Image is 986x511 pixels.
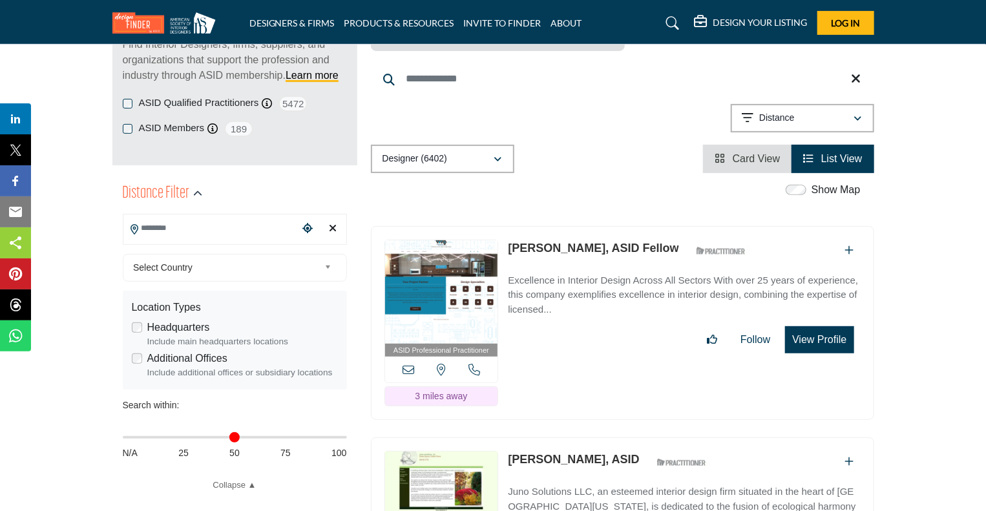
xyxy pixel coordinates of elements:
[280,446,291,460] span: 75
[731,104,874,132] button: Distance
[344,17,454,28] a: PRODUCTS & RESOURCES
[147,335,338,348] div: Include main headquarters locations
[298,215,317,243] div: Choose your current location
[415,391,467,401] span: 3 miles away
[508,242,678,255] a: [PERSON_NAME], ASID Fellow
[286,70,339,81] a: Learn more
[551,17,582,28] a: ABOUT
[385,240,498,344] img: Dwane Adle, ASID Fellow
[123,99,132,109] input: ASID Qualified Practitioners checkbox
[123,399,347,412] div: Search within:
[653,13,687,34] a: Search
[759,112,794,125] p: Distance
[792,145,874,173] li: List View
[713,17,808,28] h5: DESIGN YOUR LISTING
[691,243,750,259] img: ASID Qualified Practitioners Badge Icon
[324,215,343,243] div: Clear search location
[123,124,132,134] input: ASID Members checkbox
[123,182,190,205] h2: Distance Filter
[817,11,874,35] button: Log In
[698,327,726,353] button: Like listing
[371,145,514,173] button: Designer (6402)
[123,479,347,492] a: Collapse ▲
[112,12,222,34] img: Site Logo
[278,96,308,112] span: 5472
[132,300,338,315] div: Location Types
[652,454,710,470] img: ASID Qualified Practitioners Badge Icon
[229,446,240,460] span: 50
[508,273,860,317] p: Excellence in Interior Design Across All Sectors With over 25 years of experience, this company e...
[147,366,338,379] div: Include additional offices or subsidiary locations
[249,17,335,28] a: DESIGNERS & FIRMS
[845,245,854,256] a: Add To List
[703,145,792,173] li: Card View
[695,16,808,31] div: DESIGN YOUR LISTING
[464,17,541,28] a: INVITE TO FINDER
[147,320,210,335] label: Headquarters
[845,456,854,467] a: Add To List
[803,153,862,164] a: View List
[147,351,227,366] label: Additional Offices
[178,446,189,460] span: 25
[123,37,347,83] p: Find Interior Designers, firms, suppliers, and organizations that support the profession and indu...
[371,63,874,94] input: Search Keyword
[508,266,860,317] a: Excellence in Interior Design Across All Sectors With over 25 years of experience, this company e...
[383,152,447,165] p: Designer (6402)
[508,453,639,466] a: [PERSON_NAME], ASID
[224,121,253,137] span: 189
[732,327,779,353] button: Follow
[812,182,861,198] label: Show Map
[139,121,205,136] label: ASID Members
[123,446,138,460] span: N/A
[785,326,854,353] button: View Profile
[831,17,860,28] span: Log In
[133,260,319,275] span: Select Country
[385,240,498,357] a: ASID Professional Practitioner
[508,240,678,257] p: Dwane Adle, ASID Fellow
[715,153,780,164] a: View Card
[393,345,489,356] span: ASID Professional Practitioner
[508,451,639,468] p: Joane Slusky, ASID
[123,216,298,241] input: Search Location
[331,446,346,460] span: 100
[821,153,863,164] span: List View
[139,96,259,110] label: ASID Qualified Practitioners
[733,153,781,164] span: Card View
